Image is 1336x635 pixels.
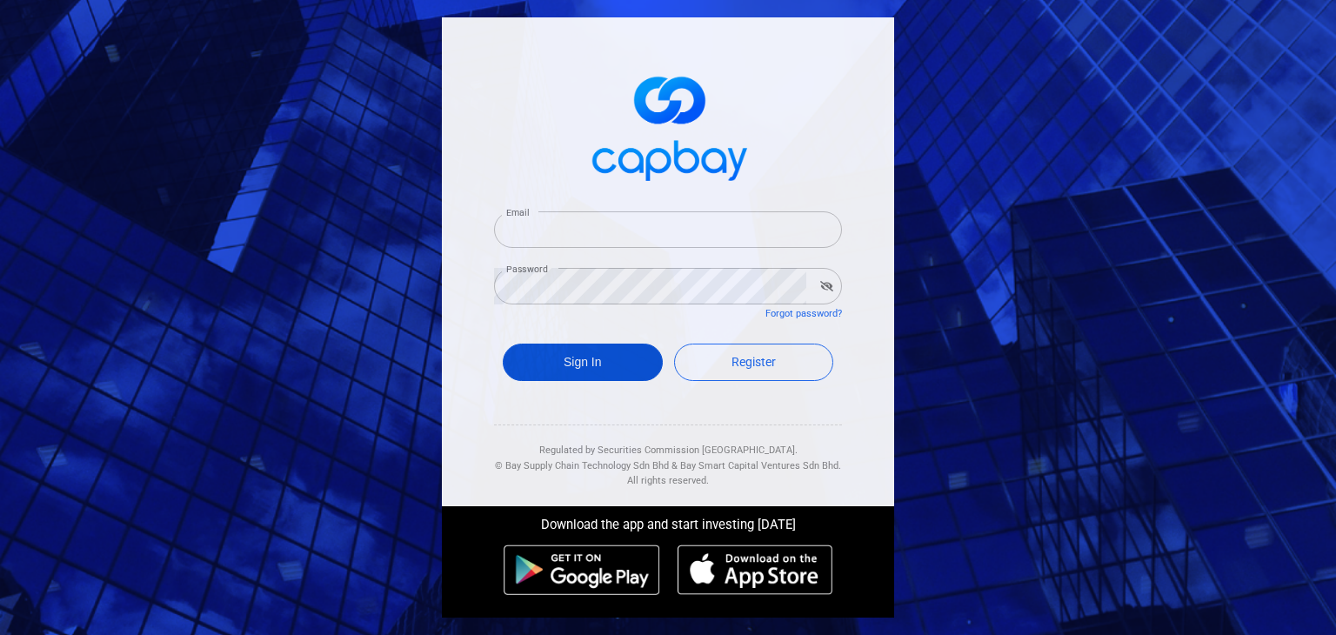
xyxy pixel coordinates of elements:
[680,460,841,471] span: Bay Smart Capital Ventures Sdn Bhd.
[674,344,834,381] a: Register
[506,206,529,219] label: Email
[494,425,842,489] div: Regulated by Securities Commission [GEOGRAPHIC_DATA]. & All rights reserved.
[731,355,776,369] span: Register
[581,61,755,190] img: logo
[504,545,660,595] img: android
[506,263,548,276] label: Password
[503,344,663,381] button: Sign In
[495,460,669,471] span: © Bay Supply Chain Technology Sdn Bhd
[429,506,907,536] div: Download the app and start investing [DATE]
[765,308,842,319] a: Forgot password?
[678,545,832,595] img: ios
